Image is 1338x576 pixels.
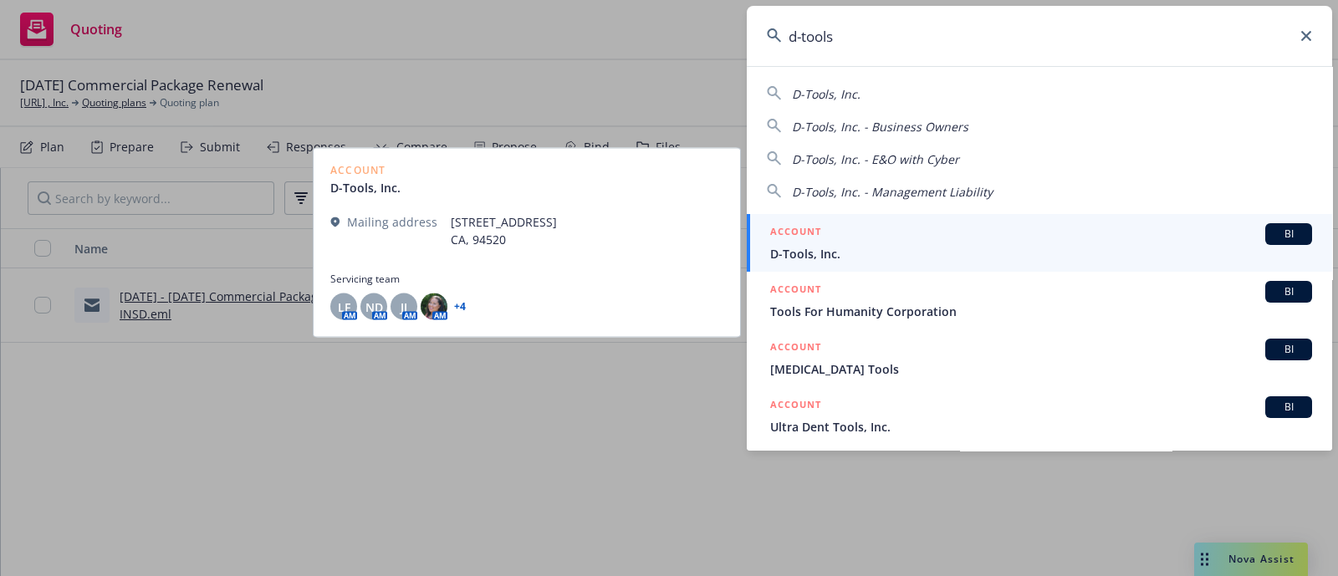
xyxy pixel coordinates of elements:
span: BI [1272,227,1305,242]
span: Ultra Dent Tools, Inc. [770,418,1312,436]
span: BI [1272,284,1305,299]
span: D-Tools, Inc. - Management Liability [792,184,993,200]
span: BI [1272,400,1305,415]
h5: ACCOUNT [770,223,821,243]
span: Tools For Humanity Corporation [770,303,1312,320]
h5: ACCOUNT [770,339,821,359]
h5: ACCOUNT [770,281,821,301]
input: Search... [747,6,1332,66]
span: D-Tools, Inc. [792,86,861,102]
a: ACCOUNTBIUltra Dent Tools, Inc. [747,387,1332,445]
span: D-Tools, Inc. [770,245,1312,263]
h5: ACCOUNT [770,396,821,416]
span: D-Tools, Inc. - Business Owners [792,119,968,135]
a: ACCOUNTBID-Tools, Inc. [747,214,1332,272]
a: ACCOUNTBITools For Humanity Corporation [747,272,1332,329]
span: BI [1272,342,1305,357]
span: [MEDICAL_DATA] Tools [770,360,1312,378]
a: ACCOUNTBI[MEDICAL_DATA] Tools [747,329,1332,387]
span: D-Tools, Inc. - E&O with Cyber [792,151,959,167]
